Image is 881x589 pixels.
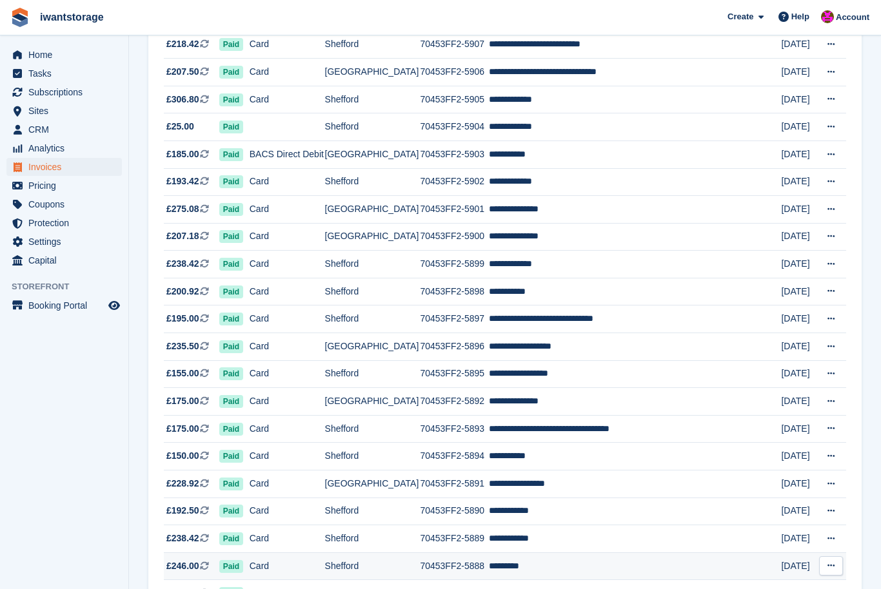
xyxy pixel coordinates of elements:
[219,340,243,353] span: Paid
[420,525,489,553] td: 70453FF2-5889
[219,230,243,243] span: Paid
[420,223,489,251] td: 70453FF2-5900
[166,229,199,243] span: £207.18
[836,11,869,24] span: Account
[250,360,325,388] td: Card
[781,552,818,580] td: [DATE]
[325,525,421,553] td: Shefford
[250,168,325,196] td: Card
[250,333,325,361] td: Card
[781,168,818,196] td: [DATE]
[219,38,243,51] span: Paid
[420,360,489,388] td: 70453FF2-5895
[420,140,489,168] td: 70453FF2-5903
[219,532,243,545] span: Paid
[219,258,243,271] span: Paid
[420,59,489,86] td: 70453FF2-5906
[325,196,421,224] td: [GEOGRAPHIC_DATA]
[781,525,818,553] td: [DATE]
[250,140,325,168] td: BACS Direct Debit
[219,93,243,106] span: Paid
[166,504,199,517] span: £192.50
[250,552,325,580] td: Card
[781,305,818,333] td: [DATE]
[781,59,818,86] td: [DATE]
[781,443,818,470] td: [DATE]
[219,121,243,133] span: Paid
[28,251,106,269] span: Capital
[250,525,325,553] td: Card
[219,367,243,380] span: Paid
[781,360,818,388] td: [DATE]
[420,552,489,580] td: 70453FF2-5888
[781,223,818,251] td: [DATE]
[781,278,818,305] td: [DATE]
[781,470,818,498] td: [DATE]
[420,333,489,361] td: 70453FF2-5896
[250,415,325,443] td: Card
[250,223,325,251] td: Card
[166,532,199,545] span: £238.42
[28,195,106,213] span: Coupons
[781,415,818,443] td: [DATE]
[219,148,243,161] span: Paid
[325,333,421,361] td: [GEOGRAPHIC_DATA]
[781,31,818,59] td: [DATE]
[219,175,243,188] span: Paid
[250,470,325,498] td: Card
[250,278,325,305] td: Card
[6,46,122,64] a: menu
[219,560,243,573] span: Paid
[250,251,325,278] td: Card
[781,333,818,361] td: [DATE]
[325,113,421,141] td: Shefford
[325,59,421,86] td: [GEOGRAPHIC_DATA]
[12,280,128,293] span: Storefront
[28,296,106,314] span: Booking Portal
[166,285,199,298] span: £200.92
[28,139,106,157] span: Analytics
[250,31,325,59] td: Card
[420,278,489,305] td: 70453FF2-5898
[420,31,489,59] td: 70453FF2-5907
[325,415,421,443] td: Shefford
[420,497,489,525] td: 70453FF2-5890
[219,203,243,216] span: Paid
[781,113,818,141] td: [DATE]
[166,367,199,380] span: £155.00
[420,196,489,224] td: 70453FF2-5901
[28,46,106,64] span: Home
[6,121,122,139] a: menu
[219,66,243,79] span: Paid
[325,168,421,196] td: Shefford
[6,233,122,251] a: menu
[6,251,122,269] a: menu
[166,175,199,188] span: £193.42
[6,177,122,195] a: menu
[166,37,199,51] span: £218.42
[250,388,325,416] td: Card
[325,360,421,388] td: Shefford
[325,223,421,251] td: [GEOGRAPHIC_DATA]
[821,10,834,23] img: Jonathan
[10,8,30,27] img: stora-icon-8386f47178a22dfd0bd8f6a31ec36ba5ce8667c1dd55bd0f319d3a0aa187defe.svg
[420,86,489,113] td: 70453FF2-5905
[420,443,489,470] td: 70453FF2-5894
[6,296,122,314] a: menu
[325,251,421,278] td: Shefford
[728,10,753,23] span: Create
[6,214,122,232] a: menu
[166,312,199,325] span: £195.00
[6,139,122,157] a: menu
[219,478,243,490] span: Paid
[781,388,818,416] td: [DATE]
[28,158,106,176] span: Invoices
[166,559,199,573] span: £246.00
[166,93,199,106] span: £306.80
[325,140,421,168] td: [GEOGRAPHIC_DATA]
[28,214,106,232] span: Protection
[325,278,421,305] td: Shefford
[166,340,199,353] span: £235.50
[166,449,199,463] span: £150.00
[166,394,199,408] span: £175.00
